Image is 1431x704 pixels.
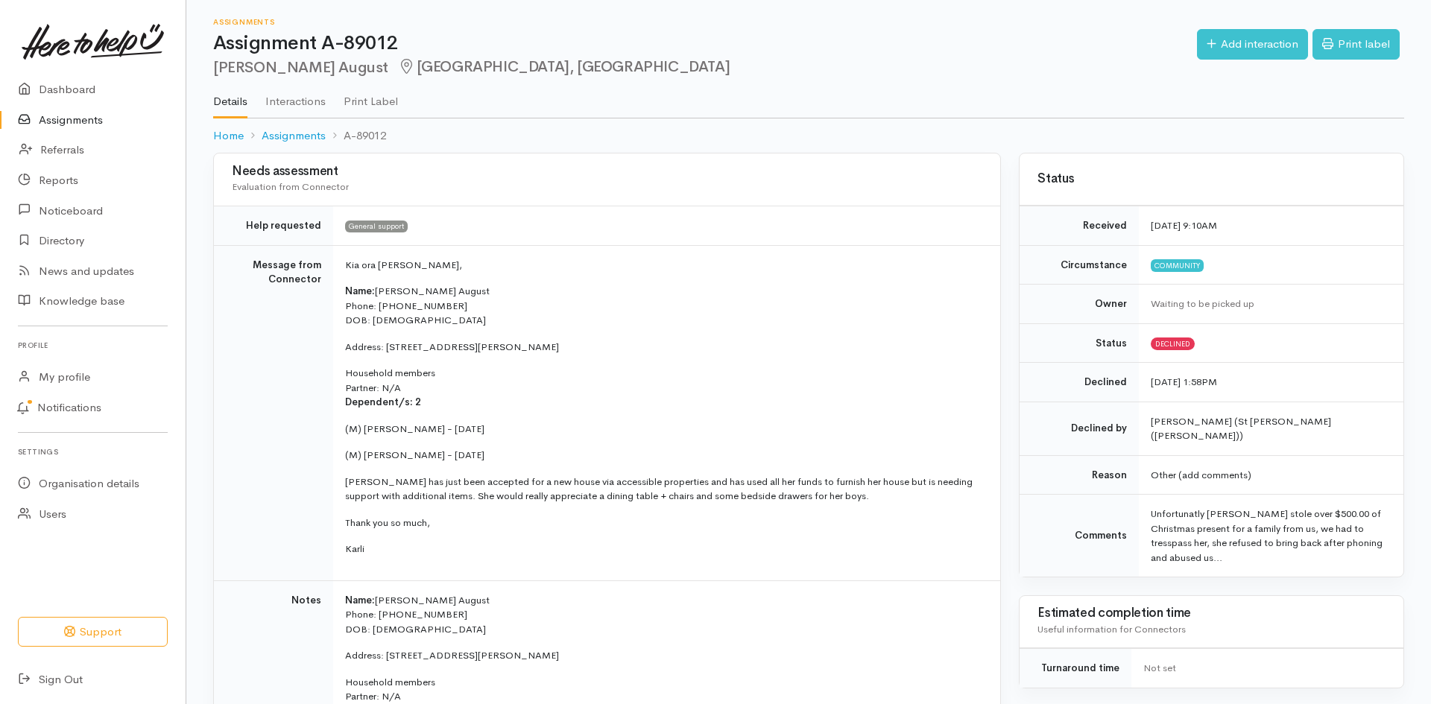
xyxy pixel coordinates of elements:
a: Interactions [265,75,326,117]
span: (M) [PERSON_NAME] - [DATE] [345,448,484,461]
p: [PERSON_NAME] August Phone: [PHONE_NUMBER] DOB: [DEMOGRAPHIC_DATA] [345,284,982,328]
button: Support [18,617,168,647]
a: Assignments [262,127,326,145]
span: Karli [345,542,364,555]
span: Name: [345,285,375,297]
h6: Profile [18,335,168,355]
li: A-89012 [326,127,386,145]
time: [DATE] 9:10AM [1151,219,1217,232]
a: Home [213,127,244,145]
td: Declined by [1020,402,1139,455]
td: Other (add comments) [1139,455,1403,495]
p: Address: [STREET_ADDRESS][PERSON_NAME] [345,340,982,355]
p: Kia ora [PERSON_NAME], [345,258,982,273]
td: Circumstance [1020,245,1139,285]
h6: Settings [18,442,168,462]
span: Thank you so much, [345,516,430,529]
span: Useful information for Connectors [1037,623,1186,635]
span: [GEOGRAPHIC_DATA], [GEOGRAPHIC_DATA] [397,57,730,76]
span: Community [1151,259,1204,271]
td: [PERSON_NAME] (St [PERSON_NAME] ([PERSON_NAME])) [1139,402,1403,455]
span: Dependent/s: 2 [345,396,421,408]
span: Evaluation from Connector [232,180,349,193]
time: [DATE] 1:58PM [1151,375,1217,388]
p: [PERSON_NAME] has just been accepted for a new house via accessible properties and has used all h... [345,475,982,504]
h1: Assignment A-89012 [213,33,1197,54]
td: Comments [1020,495,1139,577]
td: Unfortunatly [PERSON_NAME] stole over $500.00 of Christmas present for a family from us, we had t... [1139,495,1403,577]
a: Add interaction [1197,29,1308,60]
p: Address: [STREET_ADDRESS][PERSON_NAME] [345,648,982,663]
span: (M) [PERSON_NAME] - [DATE] [345,422,484,435]
td: Help requested [214,206,333,246]
h3: Estimated completion time [1037,606,1386,621]
td: Reason [1020,455,1139,495]
h2: [PERSON_NAME] August [213,59,1197,76]
td: Received [1020,206,1139,246]
a: Print label [1312,29,1400,60]
nav: breadcrumb [213,118,1404,153]
td: Status [1020,323,1139,363]
span: Declined [1151,337,1195,349]
div: Waiting to be picked up [1151,296,1386,311]
span: General support [345,221,408,232]
p: [PERSON_NAME] August Phone: [PHONE_NUMBER] DOB: [DEMOGRAPHIC_DATA] [345,593,982,637]
td: Declined [1020,363,1139,402]
h3: Status [1037,172,1386,186]
a: Print Label [344,75,398,117]
h3: Needs assessment [232,165,982,179]
h6: Assignments [213,18,1197,26]
p: Household members Partner: N/A [345,366,982,410]
div: Not set [1143,661,1386,676]
td: Owner [1020,285,1139,324]
td: Turnaround time [1020,649,1131,688]
a: Details [213,75,247,118]
span: Name: [345,594,375,606]
td: Message from Connector [214,245,333,580]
